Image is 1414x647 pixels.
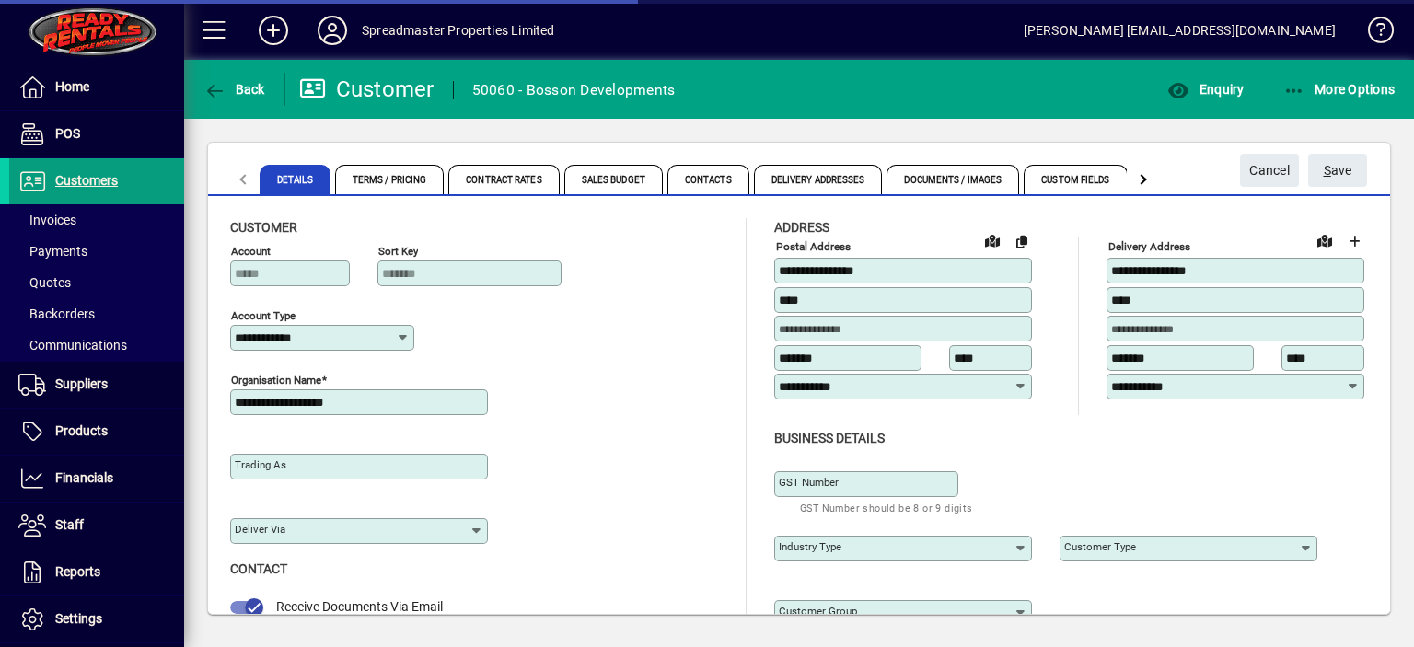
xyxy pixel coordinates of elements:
[18,244,87,259] span: Payments
[1339,226,1369,256] button: Choose address
[18,338,127,352] span: Communications
[9,456,184,502] a: Financials
[55,517,84,532] span: Staff
[231,309,296,322] mat-label: Account Type
[9,267,184,298] a: Quotes
[1308,154,1367,187] button: Save
[472,75,676,105] div: 50060 - Bosson Developments
[299,75,435,104] div: Customer
[9,204,184,236] a: Invoices
[1324,156,1352,186] span: ave
[184,73,285,106] app-page-header-button: Back
[18,213,76,227] span: Invoices
[1279,73,1400,106] button: More Options
[1283,82,1396,97] span: More Options
[55,611,102,626] span: Settings
[55,376,108,391] span: Suppliers
[231,374,321,387] mat-label: Organisation name
[564,165,663,194] span: Sales Budget
[378,245,418,258] mat-label: Sort key
[276,599,443,614] span: Receive Documents Via Email
[9,236,184,267] a: Payments
[9,64,184,110] a: Home
[9,596,184,642] a: Settings
[1324,163,1331,178] span: S
[774,431,885,445] span: Business details
[230,220,297,235] span: Customer
[774,220,829,235] span: Address
[1024,16,1336,45] div: [PERSON_NAME] [EMAIL_ADDRESS][DOMAIN_NAME]
[203,82,265,97] span: Back
[9,362,184,408] a: Suppliers
[244,14,303,47] button: Add
[1354,4,1391,64] a: Knowledge Base
[448,165,559,194] span: Contract Rates
[55,423,108,438] span: Products
[667,165,749,194] span: Contacts
[1007,226,1037,256] button: Copy to Delivery address
[1163,73,1248,106] button: Enquiry
[362,16,554,45] div: Spreadmaster Properties Limited
[235,523,285,536] mat-label: Deliver via
[55,470,113,485] span: Financials
[1240,154,1299,187] button: Cancel
[779,605,857,618] mat-label: Customer group
[9,503,184,549] a: Staff
[9,329,184,361] a: Communications
[199,73,270,106] button: Back
[1249,156,1290,186] span: Cancel
[260,165,330,194] span: Details
[230,561,287,576] span: Contact
[887,165,1019,194] span: Documents / Images
[303,14,362,47] button: Profile
[335,165,445,194] span: Terms / Pricing
[1064,540,1136,553] mat-label: Customer type
[1167,82,1244,97] span: Enquiry
[55,173,118,188] span: Customers
[779,476,839,489] mat-label: GST Number
[779,540,841,553] mat-label: Industry type
[231,245,271,258] mat-label: Account
[1310,225,1339,255] a: View on map
[800,497,973,518] mat-hint: GST Number should be 8 or 9 digits
[9,409,184,455] a: Products
[18,275,71,290] span: Quotes
[754,165,883,194] span: Delivery Addresses
[55,79,89,94] span: Home
[9,111,184,157] a: POS
[9,298,184,329] a: Backorders
[18,306,95,321] span: Backorders
[9,549,184,595] a: Reports
[55,564,100,579] span: Reports
[55,126,80,141] span: POS
[978,225,1007,255] a: View on map
[235,458,286,471] mat-label: Trading as
[1024,165,1127,194] span: Custom Fields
